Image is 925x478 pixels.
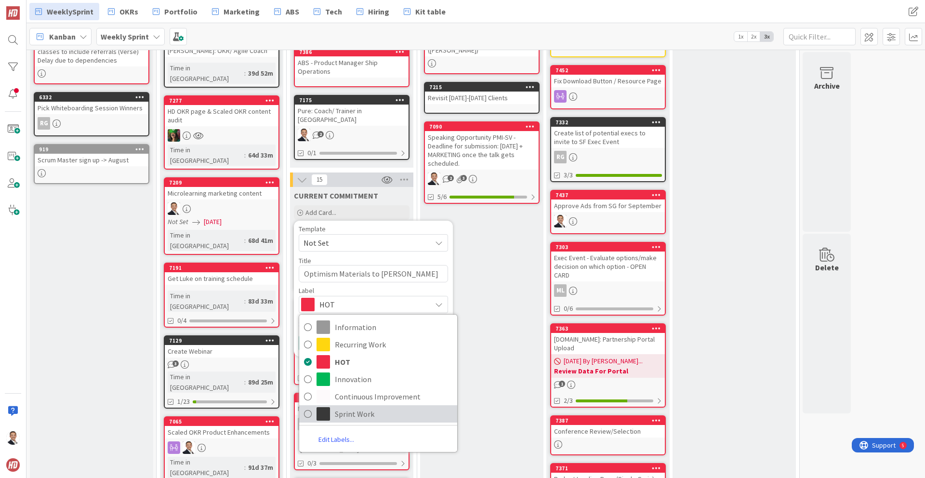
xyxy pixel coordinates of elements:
[304,237,424,249] span: Not Set
[168,372,244,393] div: Time in [GEOGRAPHIC_DATA]
[183,441,195,454] img: SL
[425,122,539,170] div: 7090Speaking Opportunity PMI-SV - Deadline for submission: [DATE] + MARKETING once the talk gets ...
[169,97,278,104] div: 7277
[295,129,409,141] div: SL
[165,96,278,105] div: 7277
[299,371,457,388] a: Innovation
[39,146,148,153] div: 919
[244,68,246,79] span: :
[6,6,20,20] img: Visit kanbanzone.com
[555,325,665,332] div: 7363
[244,150,246,160] span: :
[6,431,20,445] img: SL
[551,464,665,473] div: 7371
[50,4,53,12] div: 5
[101,32,149,41] b: Weekly Sprint
[429,123,539,130] div: 7090
[49,31,76,42] span: Kanban
[461,175,467,181] span: 3
[550,65,666,109] a: 7452Fix Download Button / Resource Page
[35,93,148,114] div: 6332Pick Whiteboarding Session Winners
[294,191,378,200] span: CURRENT COMMITMENT
[564,304,573,314] span: 0/6
[295,48,409,56] div: 7386
[311,174,328,186] span: 15
[204,217,222,227] span: [DATE]
[169,265,278,271] div: 7191
[551,66,665,75] div: 7452
[168,129,180,142] img: SL
[165,129,278,142] div: SL
[551,416,665,425] div: 7387
[554,284,567,297] div: ML
[246,377,276,387] div: 89d 25m
[448,175,454,181] span: 2
[551,191,665,212] div: 7437Approve Ads from SG for September
[747,32,760,41] span: 2x
[224,6,260,17] span: Marketing
[244,377,246,387] span: :
[168,145,244,166] div: Time in [GEOGRAPHIC_DATA]
[555,465,665,472] div: 7371
[172,360,179,367] span: 3
[35,93,148,102] div: 6332
[34,92,149,136] a: 6332Pick Whiteboarding Session WinnersRG
[564,396,573,406] span: 2/3
[299,265,448,282] textarea: Optimism Materials to [PERSON_NAME]
[168,63,244,84] div: Time in [GEOGRAPHIC_DATA]
[554,151,567,163] div: RG
[551,151,665,163] div: RG
[38,117,50,130] div: RG
[168,217,188,226] i: Not Set
[551,416,665,438] div: 7387Conference Review/Selection
[294,47,410,87] a: 7386ABS - Product Manager Ship Operations
[299,287,314,294] span: Label
[551,199,665,212] div: Approve Ads from SG for September
[551,118,665,148] div: 7332Create list of potential execs to invite to SF Exec Event
[551,284,665,297] div: ML
[295,394,409,402] div: 7454
[244,462,246,473] span: :
[268,3,305,20] a: ABS
[299,256,311,265] label: Title
[169,337,278,344] div: 7129
[168,202,180,215] img: SL
[165,96,278,126] div: 7277HD OKR page & Scaled OKR content audit
[295,48,409,78] div: 7386ABS - Product Manager Ship Operations
[165,417,278,438] div: 7065Scaled OKR Product Enhancements
[298,348,378,369] div: Time in [GEOGRAPHIC_DATA]
[168,457,244,478] div: Time in [GEOGRAPHIC_DATA]
[299,431,373,448] a: Edit Labels...
[165,264,278,285] div: 7191Get Luke on training schedule
[551,243,665,281] div: 7303Exec Event - Evaluate options/make decision on which option - OPEN CARD
[165,272,278,285] div: Get Luke on training schedule
[551,425,665,438] div: Conference Review/Selection
[398,3,451,20] a: Kit table
[551,215,665,227] div: SL
[164,95,279,170] a: 7277HD OKR page & Scaled OKR content auditSLTime in [GEOGRAPHIC_DATA]:64d 33m
[307,458,317,468] span: 0/3
[554,366,662,376] b: Review Data For Portal
[295,402,409,415] div: Make HubSpot decision
[168,291,244,312] div: Time in [GEOGRAPHIC_DATA]
[425,83,539,104] div: 7215Revisit [DATE]-[DATE] Clients
[165,202,278,215] div: SL
[551,243,665,252] div: 7303
[165,345,278,358] div: Create Webinar
[760,32,773,41] span: 3x
[165,105,278,126] div: HD OKR page & Scaled OKR content audit
[47,6,93,17] span: WeeklySprint
[39,94,148,101] div: 6332
[814,80,840,92] div: Archive
[368,6,389,17] span: Hiring
[165,441,278,454] div: SL
[415,6,446,17] span: Kit table
[286,6,299,17] span: ABS
[165,426,278,438] div: Scaled OKR Product Enhancements
[299,319,457,336] a: Information
[295,56,409,78] div: ABS - Product Manager Ship Operations
[335,355,452,369] span: HOT
[35,154,148,166] div: Scrum Master sign up -> August
[169,179,278,186] div: 7209
[335,372,452,386] span: Innovation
